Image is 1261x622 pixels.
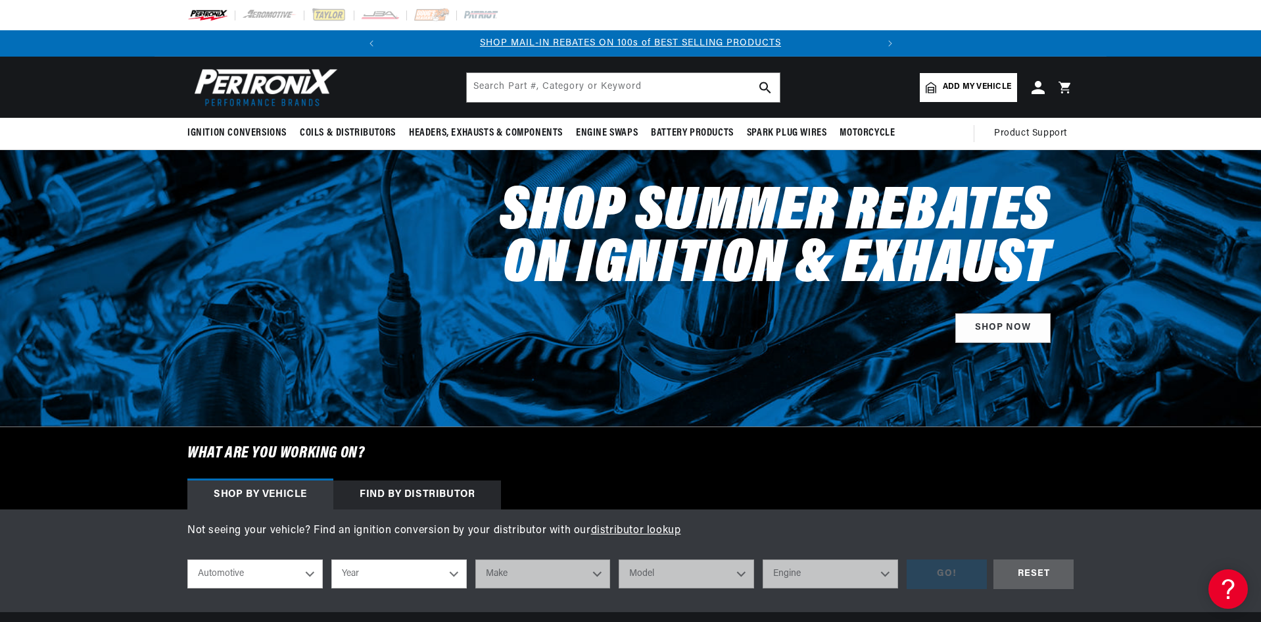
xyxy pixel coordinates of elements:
div: 1 of 2 [385,36,877,51]
div: Find by Distributor [333,480,501,509]
a: distributor lookup [591,525,681,536]
summary: Motorcycle [833,118,901,149]
span: Coils & Distributors [300,126,396,140]
input: Search Part #, Category or Keyword [467,73,780,102]
h6: What are you working on? [155,427,1106,480]
span: Ignition Conversions [187,126,287,140]
span: Headers, Exhausts & Components [409,126,563,140]
img: Pertronix [187,65,339,110]
button: Translation missing: en.sections.announcements.next_announcement [877,30,903,57]
div: Announcement [385,36,877,51]
div: Shop by vehicle [187,480,333,509]
select: Ride Type [187,559,323,588]
span: Engine Swaps [576,126,638,140]
button: Translation missing: en.sections.announcements.previous_announcement [358,30,385,57]
select: Model [619,559,754,588]
summary: Headers, Exhausts & Components [402,118,569,149]
summary: Ignition Conversions [187,118,293,149]
summary: Battery Products [644,118,740,149]
span: Battery Products [651,126,734,140]
summary: Engine Swaps [569,118,644,149]
span: Motorcycle [840,126,895,140]
h2: Shop Summer Rebates on Ignition & Exhaust [500,187,1051,292]
span: Product Support [994,126,1067,141]
button: search button [751,73,780,102]
slideshow-component: Translation missing: en.sections.announcements.announcement_bar [155,30,1106,57]
summary: Coils & Distributors [293,118,402,149]
span: Add my vehicle [943,81,1011,93]
summary: Spark Plug Wires [740,118,834,149]
select: Year [331,559,467,588]
a: SHOP NOW [955,313,1051,343]
p: Not seeing your vehicle? Find an ignition conversion by your distributor with our [187,523,1074,540]
summary: Product Support [994,118,1074,149]
span: Spark Plug Wires [747,126,827,140]
a: SHOP MAIL-IN REBATES ON 100s of BEST SELLING PRODUCTS [480,38,781,48]
select: Engine [763,559,898,588]
a: Add my vehicle [920,73,1017,102]
div: RESET [993,559,1074,589]
select: Make [475,559,611,588]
